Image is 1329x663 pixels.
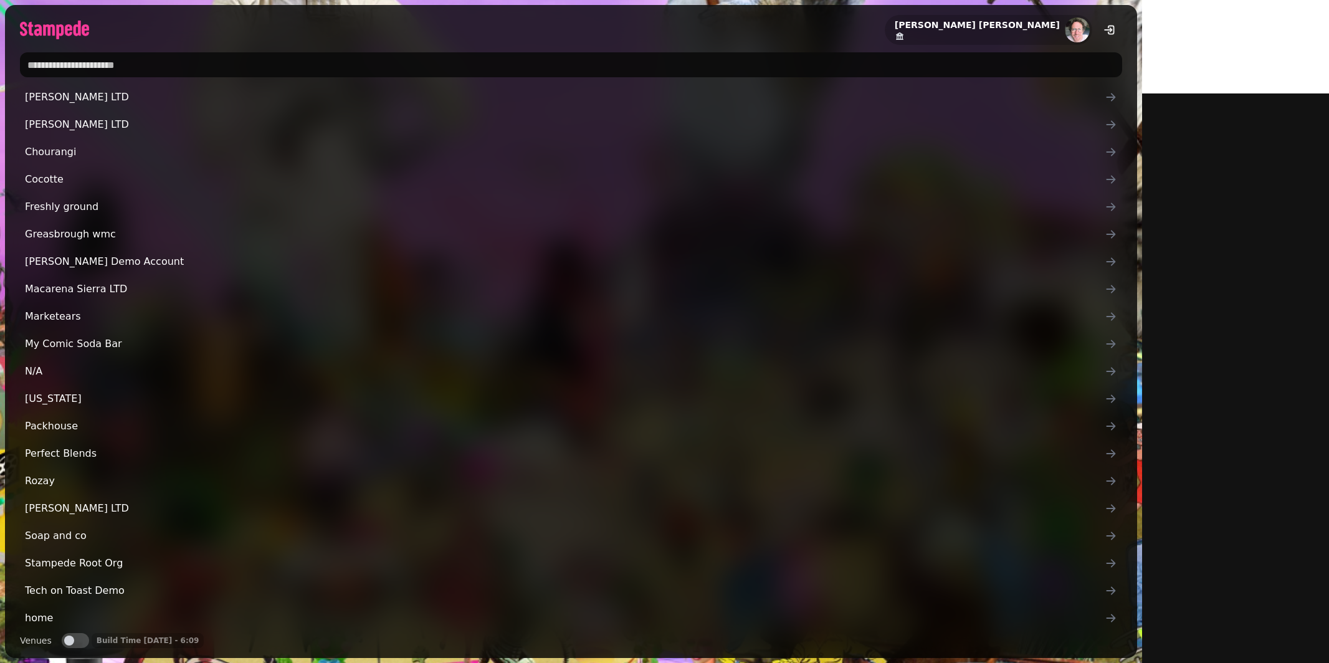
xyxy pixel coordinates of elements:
[20,551,1122,576] a: Stampede Root Org
[895,19,1060,31] h2: [PERSON_NAME] [PERSON_NAME]
[20,277,1122,302] a: Macarena Sierra LTD
[25,528,1105,543] span: Soap and co
[20,441,1122,466] a: Perfect Blends
[25,117,1105,132] span: [PERSON_NAME] LTD
[20,249,1122,274] a: [PERSON_NAME] Demo Account
[20,578,1122,603] a: Tech on Toast Demo
[20,331,1122,356] a: My Comic Soda Bar
[20,469,1122,494] a: Rozay
[20,606,1122,631] a: home
[25,391,1105,406] span: [US_STATE]
[20,414,1122,439] a: Packhouse
[25,199,1105,214] span: Freshly ground
[25,446,1105,461] span: Perfect Blends
[25,419,1105,434] span: Packhouse
[20,112,1122,137] a: [PERSON_NAME] LTD
[20,140,1122,165] a: Chourangi
[20,167,1122,192] a: Cocotte
[20,523,1122,548] a: Soap and co
[25,556,1105,571] span: Stampede Root Org
[25,145,1105,160] span: Chourangi
[20,222,1122,247] a: Greasbrough wmc
[20,496,1122,521] a: [PERSON_NAME] LTD
[25,583,1105,598] span: Tech on Toast Demo
[25,611,1105,626] span: home
[25,172,1105,187] span: Cocotte
[25,309,1105,324] span: Marketears
[1097,17,1122,42] button: logout
[25,336,1105,351] span: My Comic Soda Bar
[20,85,1122,110] a: [PERSON_NAME] LTD
[25,282,1105,297] span: Macarena Sierra LTD
[25,90,1105,105] span: [PERSON_NAME] LTD
[25,474,1105,489] span: Rozay
[20,386,1122,411] a: [US_STATE]
[97,636,199,646] p: Build Time [DATE] - 6:09
[20,359,1122,384] a: N/A
[20,633,52,648] label: Venues
[25,501,1105,516] span: [PERSON_NAME] LTD
[20,21,89,39] img: logo
[20,304,1122,329] a: Marketears
[25,227,1105,242] span: Greasbrough wmc
[25,364,1105,379] span: N/A
[20,194,1122,219] a: Freshly ground
[1065,17,1090,42] img: aHR0cHM6Ly93d3cuZ3JhdmF0YXIuY29tL2F2YXRhci8yODllYmIyYjVlNTgyYWIwNGUzOWMyZWY1YTYxNjQ5Mz9zPTE1MCZkP...
[25,254,1105,269] span: [PERSON_NAME] Demo Account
